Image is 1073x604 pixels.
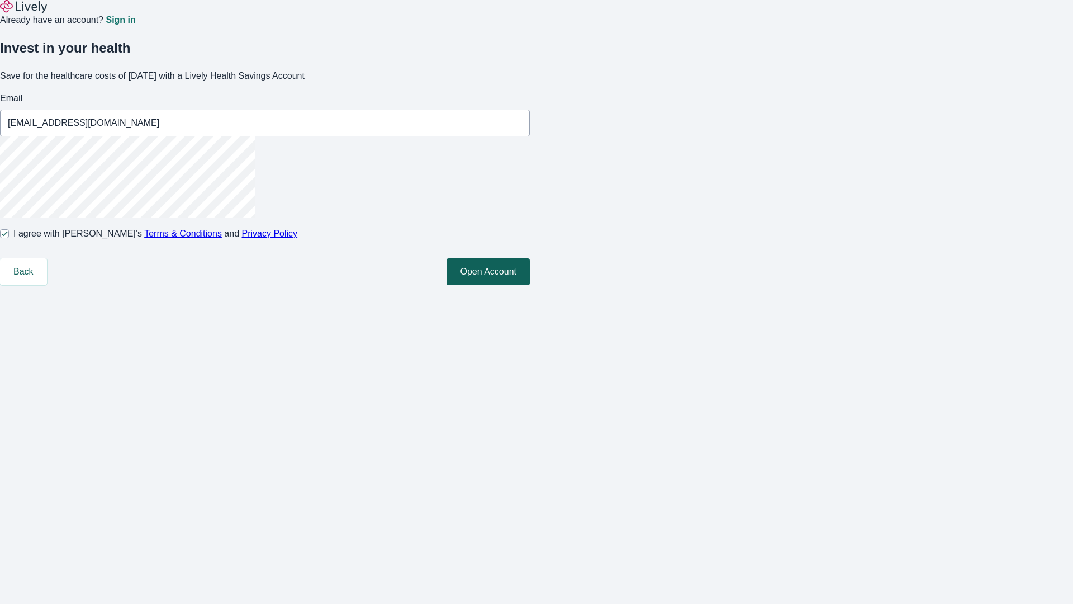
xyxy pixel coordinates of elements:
[242,229,298,238] a: Privacy Policy
[447,258,530,285] button: Open Account
[144,229,222,238] a: Terms & Conditions
[13,227,297,240] span: I agree with [PERSON_NAME]’s and
[106,16,135,25] a: Sign in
